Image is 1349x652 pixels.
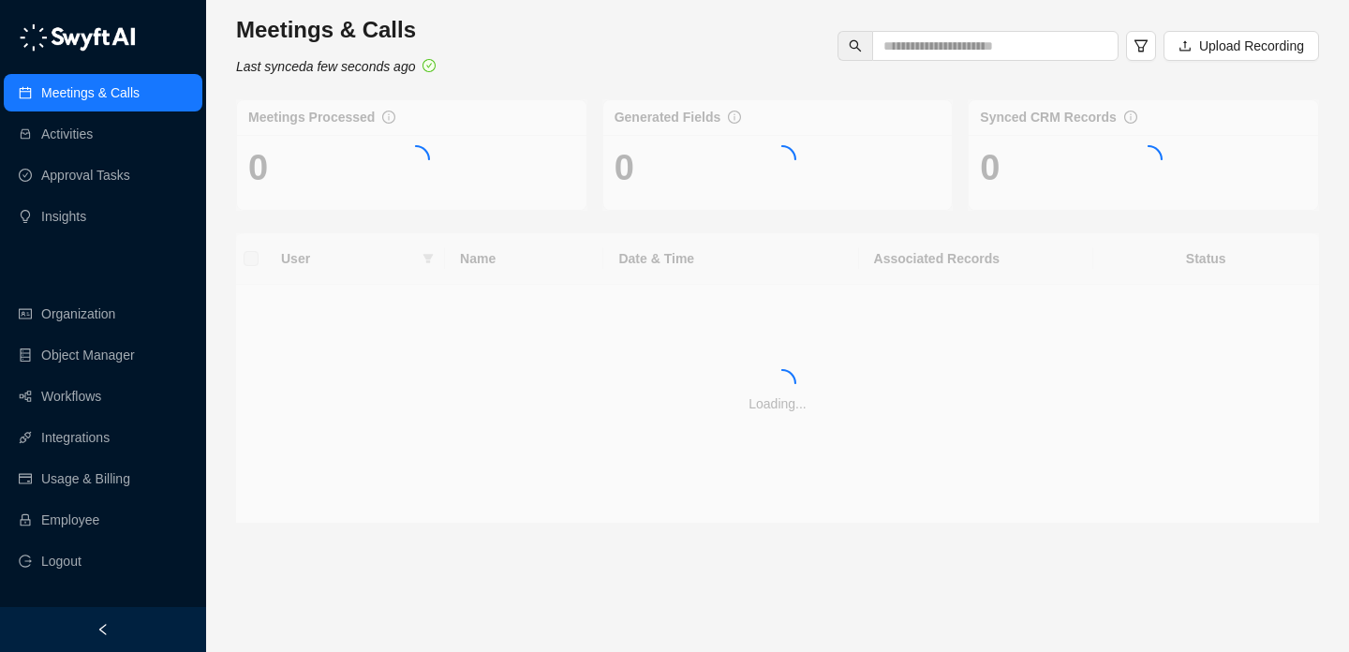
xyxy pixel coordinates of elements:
span: Upload Recording [1199,36,1304,56]
span: loading [398,142,434,178]
a: Approval Tasks [41,156,130,194]
a: Employee [41,501,99,539]
span: left [96,623,110,636]
a: Meetings & Calls [41,74,140,111]
span: filter [1134,38,1149,53]
button: Upload Recording [1164,31,1319,61]
span: logout [19,555,32,568]
span: search [849,39,862,52]
a: Integrations [41,419,110,456]
a: Workflows [41,378,101,415]
span: check-circle [422,59,436,72]
h3: Meetings & Calls [236,15,436,45]
span: loading [764,365,800,401]
span: Logout [41,542,82,580]
a: Usage & Billing [41,460,130,497]
a: Organization [41,295,115,333]
span: loading [1131,142,1166,178]
a: Insights [41,198,86,235]
span: loading [764,142,800,178]
a: Object Manager [41,336,135,374]
i: Last synced a few seconds ago [236,59,415,74]
img: logo-05li4sbe.png [19,23,136,52]
a: Activities [41,115,93,153]
span: upload [1179,39,1192,52]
